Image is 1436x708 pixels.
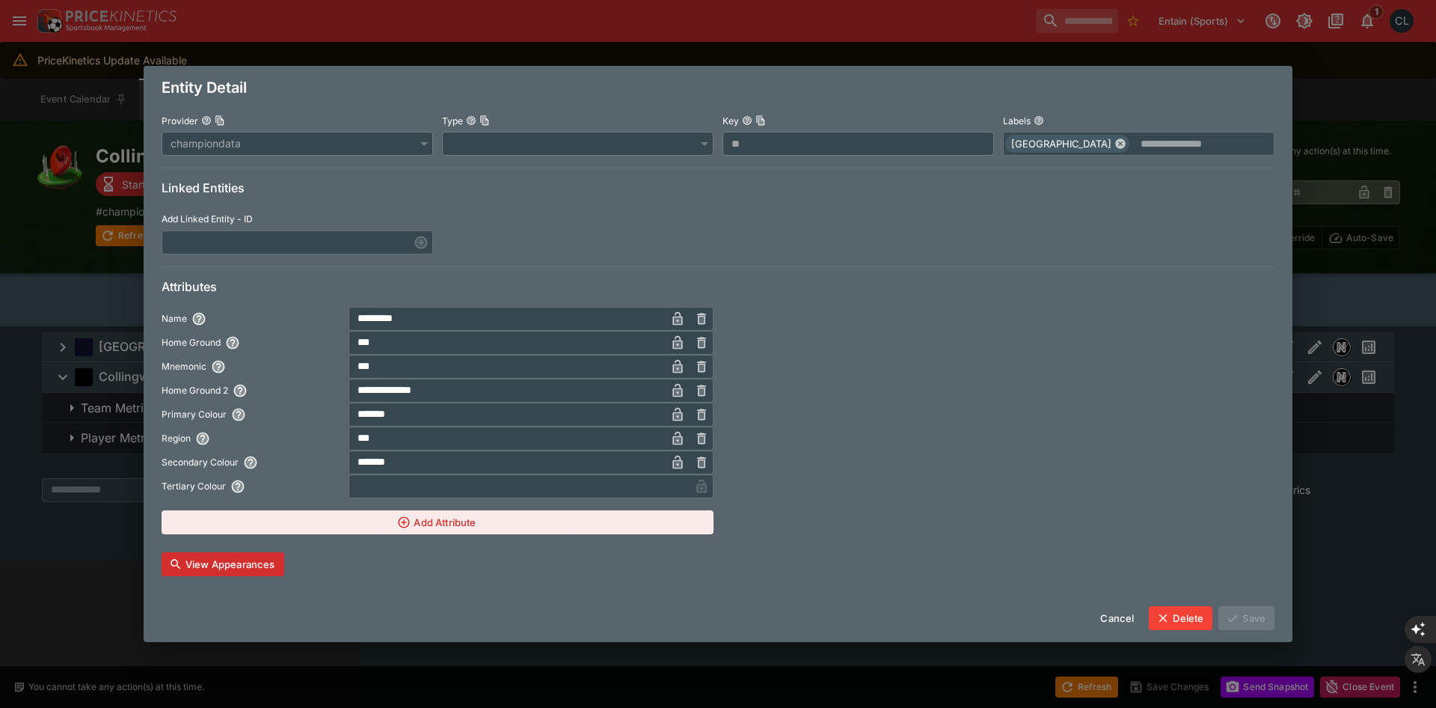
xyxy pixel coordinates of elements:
[228,379,252,403] button: Home Ground 2
[1005,137,1117,152] span: [GEOGRAPHIC_DATA]
[162,132,433,156] div: No Provider Selected
[162,379,340,403] label: Home Ground 2
[1005,135,1129,153] div: [GEOGRAPHIC_DATA]
[1091,606,1143,630] button: Cancel
[722,115,739,127] p: Key
[162,427,340,451] label: Region
[162,180,1274,196] h6: Linked Entities
[466,115,476,126] button: TypeCopy To Clipboard
[162,474,340,498] label: Tertiary Colour
[187,307,211,331] button: Name
[215,115,225,126] button: Copy To Clipboard
[191,427,215,451] button: Region
[162,355,340,379] label: Mnemonic
[144,66,1292,109] div: Entity Detail
[1003,115,1031,127] p: Labels
[206,355,230,379] button: Mnemonic
[162,307,340,331] label: Name
[201,115,212,126] button: ProviderCopy To Clipboard
[227,403,251,427] button: Primary Colour
[162,510,714,534] button: Add Attribute
[162,552,284,576] button: View Appearances
[162,331,340,355] label: Home Ground
[162,213,253,225] p: Add Linked Entity - ID
[742,115,752,126] button: KeyCopy To Clipboard
[755,115,766,126] button: Copy To Clipboard
[442,132,714,156] div: No Type Selected
[1034,115,1044,126] button: Labels
[162,403,340,427] label: Primary Colour
[221,331,245,355] button: Home Ground
[442,115,463,127] p: Type
[162,115,198,127] p: Provider
[162,451,340,474] label: Secondary Colour
[226,474,250,498] button: Tertiary Colour
[239,451,263,474] button: Secondary Colour
[162,279,1274,295] h6: Attributes
[1149,606,1212,630] button: Delete
[479,115,490,126] button: Copy To Clipboard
